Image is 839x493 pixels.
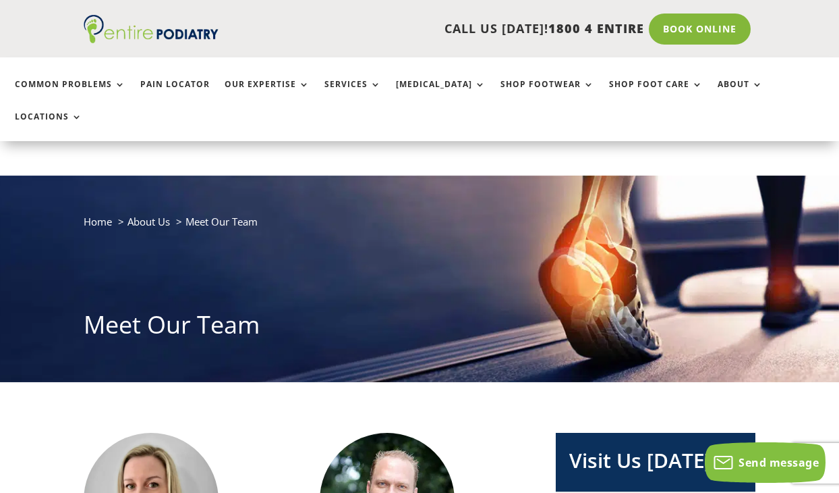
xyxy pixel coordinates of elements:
[569,446,741,482] h2: Visit Us [DATE]
[396,80,486,109] a: [MEDICAL_DATA]
[718,80,763,109] a: About
[84,308,755,348] h1: Meet Our Team
[15,112,82,141] a: Locations
[234,20,644,38] p: CALL US [DATE]!
[185,215,258,228] span: Meet Our Team
[739,455,819,470] span: Send message
[649,14,751,45] a: Book Online
[127,215,170,228] a: About Us
[609,80,703,109] a: Shop Foot Care
[84,213,755,240] nav: breadcrumb
[84,215,112,228] a: Home
[705,442,826,483] button: Send message
[15,80,125,109] a: Common Problems
[548,20,644,36] span: 1800 4 ENTIRE
[500,80,594,109] a: Shop Footwear
[225,80,310,109] a: Our Expertise
[140,80,210,109] a: Pain Locator
[84,32,219,46] a: Entire Podiatry
[324,80,381,109] a: Services
[84,15,219,43] img: logo (1)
